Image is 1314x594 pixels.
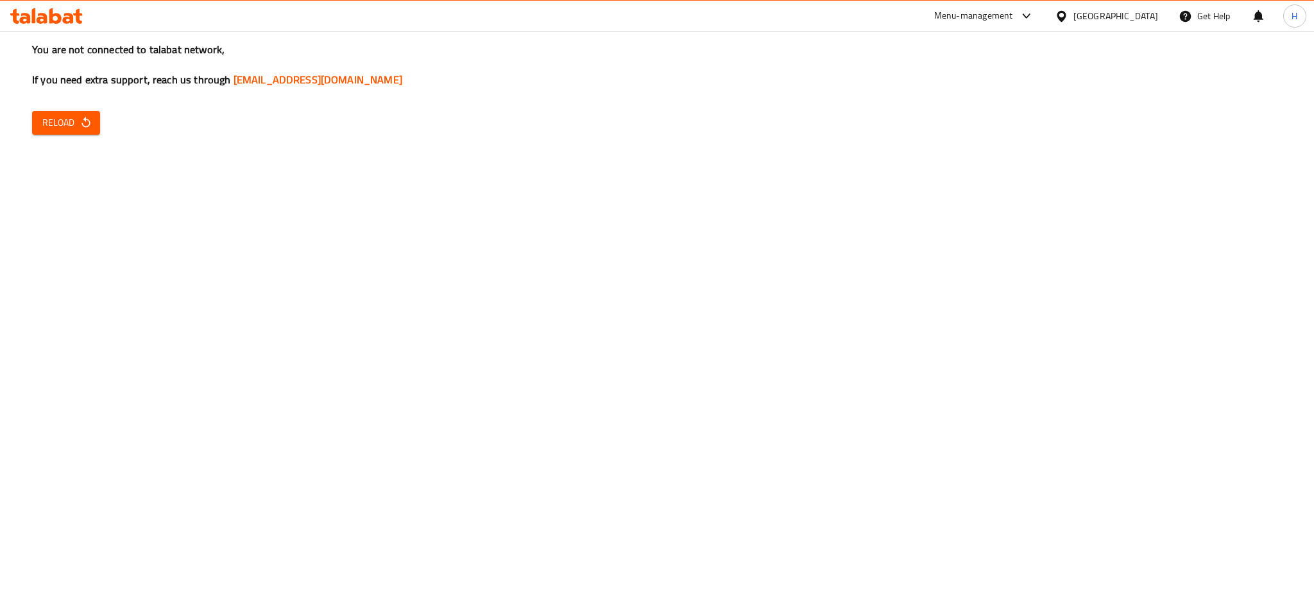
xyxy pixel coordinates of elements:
div: Menu-management [934,8,1013,24]
h3: You are not connected to talabat network, If you need extra support, reach us through [32,42,1282,87]
a: [EMAIL_ADDRESS][DOMAIN_NAME] [234,70,402,89]
span: Reload [42,115,90,131]
button: Reload [32,111,100,135]
div: [GEOGRAPHIC_DATA] [1073,9,1158,23]
span: H [1292,9,1297,23]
